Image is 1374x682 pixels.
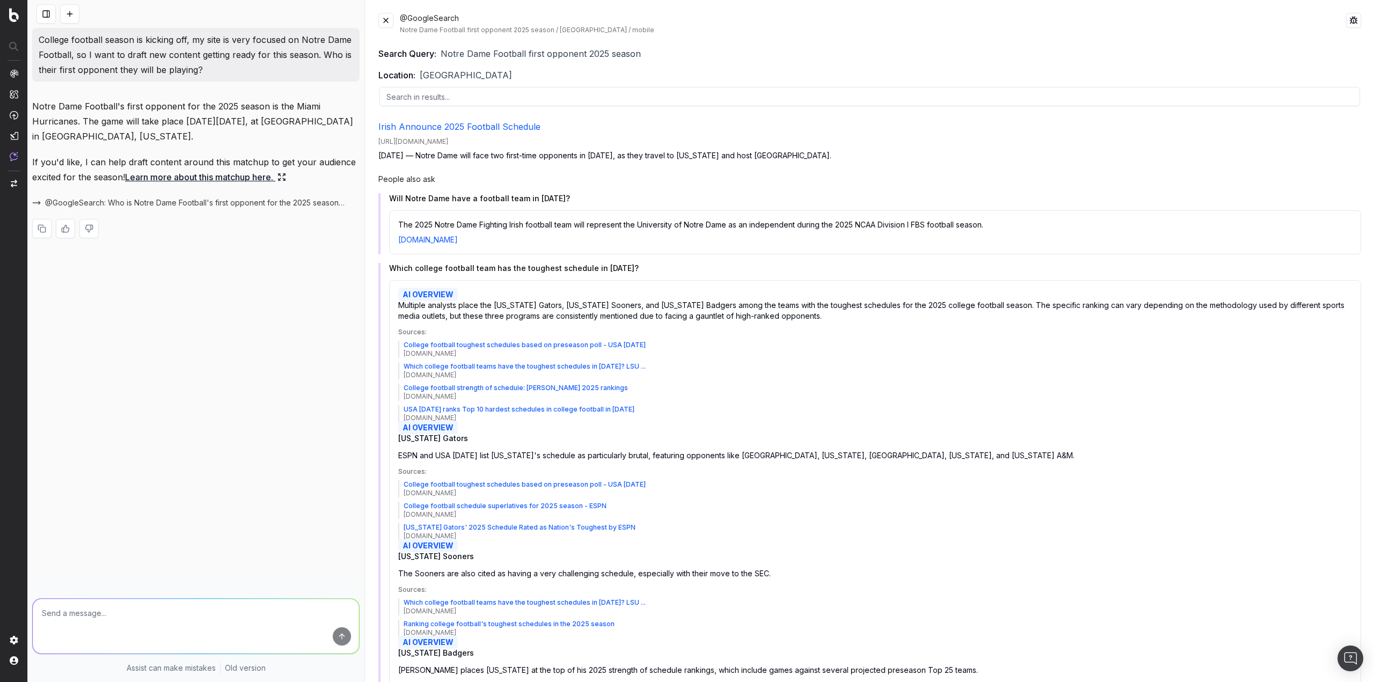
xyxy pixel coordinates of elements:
[398,288,458,301] span: AI OVERVIEW
[32,155,360,185] p: If you'd like, I can help draft content around this matchup to get your audience excited for the ...
[400,26,1346,34] div: Notre Dame Football first opponent 2025 season / [GEOGRAPHIC_DATA] / mobile
[11,180,17,187] img: Switch project
[404,489,1352,497] div: [DOMAIN_NAME]
[404,628,1352,637] div: [DOMAIN_NAME]
[404,523,1352,532] div: [US_STATE] Gators' 2025 Schedule Rated as Nation's Toughest by ESPN
[10,636,18,644] img: Setting
[389,193,1361,204] h4: Will Notre Dame have a football team in [DATE]?
[404,480,1352,489] div: College football toughest schedules based on preseason poll - USA [DATE]
[9,8,19,22] img: Botify logo
[398,665,1352,676] p: [PERSON_NAME] places [US_STATE] at the top of his 2025 strength of schedule rankings, which inclu...
[441,47,641,60] span: Notre Dame Football first opponent 2025 season
[404,405,1352,422] a: USA [DATE] ranks Top 10 hardest schedules in college football in [DATE][DOMAIN_NAME]
[398,568,1352,579] p: The Sooners are also cited as having a very challenging schedule, especially with their move to t...
[398,585,1352,594] div: Sources:
[404,620,1352,628] div: Ranking college football's toughest schedules in the 2025 season
[32,197,360,208] button: @GoogleSearch: Who is Notre Dame Football's first opponent for the 2025 season? for "Notre Dame F...
[404,510,1352,519] div: [DOMAIN_NAME]
[398,467,1352,476] div: Sources:
[398,635,458,649] span: AI OVERVIEW
[378,69,415,82] h4: Location:
[404,392,1352,401] div: [DOMAIN_NAME]
[10,656,18,665] img: My account
[398,551,1352,562] div: [US_STATE] Sooners
[404,362,1352,371] div: Which college football teams have the toughest schedules in [DATE]? LSU ...
[404,405,1352,414] div: USA [DATE] ranks Top 10 hardest schedules in college football in [DATE]
[404,341,1352,349] div: College football toughest schedules based on preseason poll - USA [DATE]
[10,152,18,161] img: Assist
[404,502,1352,519] a: College football schedule superlatives for 2025 season - ESPN[DOMAIN_NAME]
[125,170,286,185] a: Learn more about this matchup here.
[10,90,18,99] img: Intelligence
[378,137,1361,146] div: [URL][DOMAIN_NAME]
[10,111,18,120] img: Activation
[404,620,1352,637] a: Ranking college football's toughest schedules in the 2025 season[DOMAIN_NAME]
[378,47,436,60] h4: Search Query:
[398,235,458,244] a: [DOMAIN_NAME]
[45,197,347,208] span: @GoogleSearch: Who is Notre Dame Football's first opponent for the 2025 season? for "Notre Dame F...
[404,349,1352,358] div: [DOMAIN_NAME]
[404,502,1352,510] div: College football schedule superlatives for 2025 season - ESPN
[378,150,1361,161] p: [DATE] — Notre Dame will face two first-time opponents in [DATE], as they travel to [US_STATE] an...
[420,69,512,82] span: [GEOGRAPHIC_DATA]
[398,648,1352,658] div: [US_STATE] Badgers
[404,362,1352,379] a: Which college football teams have the toughest schedules in [DATE]? LSU ...[DOMAIN_NAME]
[400,13,1346,34] div: @GoogleSearch
[1338,646,1363,671] div: Open Intercom Messenger
[378,174,1361,185] h3: People also ask
[10,131,18,140] img: Studio
[379,87,1360,106] input: Search in results...
[398,328,1352,336] div: Sources:
[398,450,1352,461] p: ESPN and USA [DATE] list [US_STATE]'s schedule as particularly brutal, featuring opponents like [...
[398,300,1352,321] p: Multiple analysts place the [US_STATE] Gators, [US_STATE] Sooners, and [US_STATE] Badgers among t...
[398,539,458,552] span: AI OVERVIEW
[398,433,1352,444] div: [US_STATE] Gators
[225,663,266,673] a: Old version
[404,384,1352,401] a: College football strength of schedule: [PERSON_NAME] 2025 rankings[DOMAIN_NAME]
[404,523,1352,540] a: [US_STATE] Gators' 2025 Schedule Rated as Nation's Toughest by ESPN[DOMAIN_NAME]
[404,607,1352,615] div: [DOMAIN_NAME]
[404,371,1352,379] div: [DOMAIN_NAME]
[398,219,1352,230] p: The 2025 Notre Dame Fighting Irish football team will represent the University of Notre Dame as a...
[389,263,1361,274] h4: Which college football team has the toughest schedule in [DATE]?
[404,384,1352,392] div: College football strength of schedule: [PERSON_NAME] 2025 rankings
[404,341,1352,358] a: College football toughest schedules based on preseason poll - USA [DATE][DOMAIN_NAME]
[398,421,458,434] span: AI OVERVIEW
[378,121,540,132] a: Irish Announce 2025 Football Schedule
[39,32,353,77] p: College football season is kicking off, my site is very focused on Notre Dame Football, so I want...
[404,598,1352,607] div: Which college football teams have the toughest schedules in [DATE]? LSU ...
[32,99,360,144] p: Notre Dame Football's first opponent for the 2025 season is the Miami Hurricanes. The game will t...
[404,414,1352,422] div: [DOMAIN_NAME]
[404,598,1352,615] a: Which college football teams have the toughest schedules in [DATE]? LSU ...[DOMAIN_NAME]
[10,69,18,78] img: Analytics
[127,663,216,673] p: Assist can make mistakes
[404,532,1352,540] div: [DOMAIN_NAME]
[404,480,1352,497] a: College football toughest schedules based on preseason poll - USA [DATE][DOMAIN_NAME]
